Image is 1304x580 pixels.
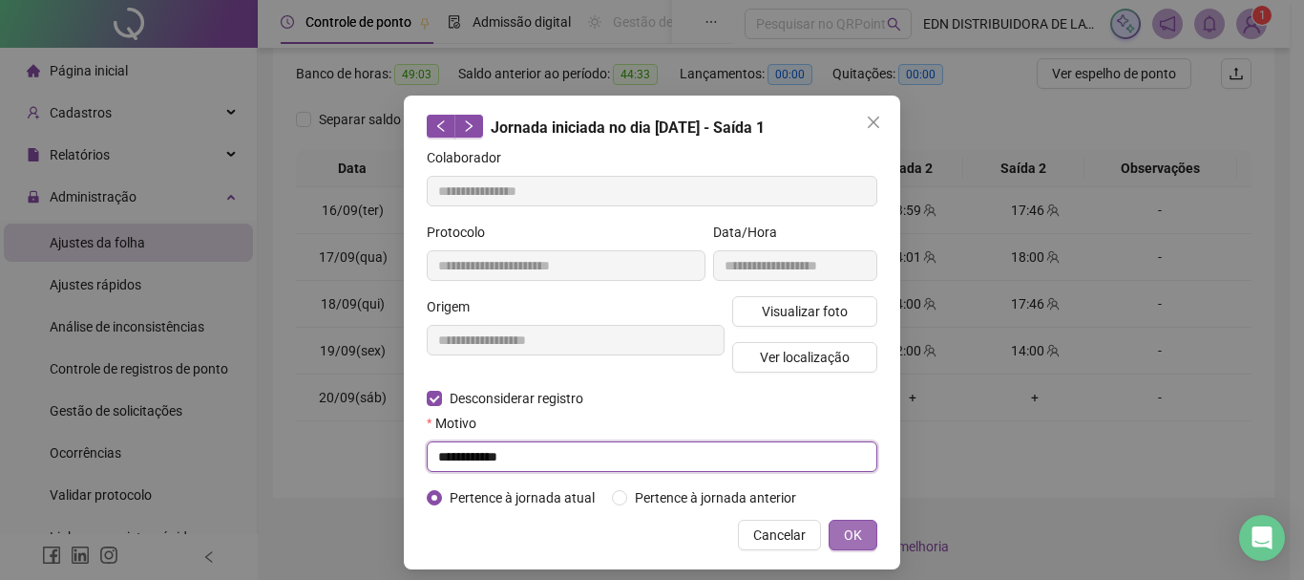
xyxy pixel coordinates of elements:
[427,115,455,138] button: left
[762,301,848,322] span: Visualizar foto
[858,107,889,138] button: Close
[462,119,475,133] span: right
[732,296,877,327] button: Visualizar foto
[713,222,789,243] label: Data/Hora
[738,520,821,550] button: Cancelar
[442,388,591,409] span: Desconsiderar registro
[844,525,862,546] span: OK
[427,147,514,168] label: Colaborador
[454,115,483,138] button: right
[753,525,806,546] span: Cancelar
[732,342,877,373] button: Ver localização
[866,115,881,130] span: close
[760,347,850,368] span: Ver localização
[427,222,497,243] label: Protocolo
[1239,515,1285,561] div: Open Intercom Messenger
[427,296,482,317] label: Origem
[829,520,877,550] button: OK
[427,115,877,140] div: Jornada iniciada no dia [DATE] - Saída 1
[442,487,602,508] span: Pertence à jornada atual
[427,413,489,434] label: Motivo
[627,487,804,508] span: Pertence à jornada anterior
[434,119,448,133] span: left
